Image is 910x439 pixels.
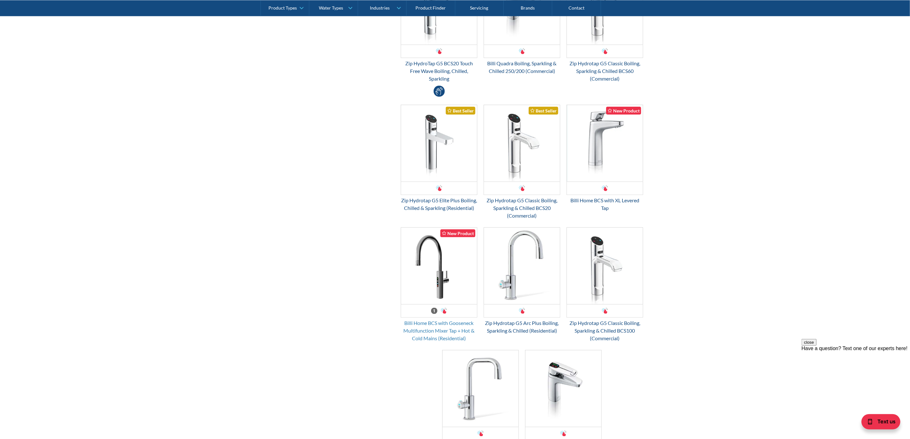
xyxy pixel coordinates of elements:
div: Industries [370,5,390,11]
a: Zip Hydrotap G5 Elite Plus Boiling, Chilled & Sparkling (Residential)Best SellerZip Hydrotap G5 E... [401,105,477,212]
iframe: podium webchat widget bubble [846,407,910,439]
div: Zip Hydrotap G5 Elite Plus Boiling, Chilled & Sparkling (Residential) [401,197,477,212]
a: Billi Home BCS with XL Levered TapNew ProductBilli Home BCS with XL Levered Tap [567,105,643,212]
div: Product Types [268,5,297,11]
div: Zip Hydrotap G5 Classic Boiling, Sparkling & Chilled BCS20 (Commercial) [484,197,560,219]
img: Billi Quadra Boiling, Sparkling & Chilled 180/200 (Commercial) [525,350,601,427]
a: Zip Hydrotap G5 Classic Boiling, Sparkling & Chilled BCS20 (Commercial)Best SellerZip Hydrotap G5... [484,105,560,219]
iframe: podium webchat widget prompt [802,339,910,415]
div: New Product [440,229,475,237]
div: Best Seller [529,107,558,115]
div: Zip Hydrotap G5 Arc Plus Boiling, Sparkling & Chilled (Residential) [484,319,560,335]
div: Zip Hydrotap G5 Classic Boiling, Sparkling & Chilled BCS100 (Commercial) [567,319,643,342]
a: Zip Hydrotap G5 Classic Boiling, Sparkling & Chilled BCS100 (Commercial)Zip Hydrotap G5 Classic B... [567,227,643,342]
div: New Product [606,107,641,115]
div: Billi Home BCS with Gooseneck Multifunction Mixer Tap + Hot & Cold Mains (Residential) [401,319,477,342]
img: Billi Home BCS with Gooseneck Multifunction Mixer Tap + Hot & Cold Mains (Residential) [401,228,477,304]
img: Billi Home BCS with XL Levered Tap [567,105,643,182]
img: Zip Hydrotap G5 Classic Boiling, Sparkling & Chilled BCS100 (Commercial) [567,228,643,304]
div: Water Types [319,5,343,11]
img: Zip Hydrotap G5 Arc Plus Boiling, Sparkling & Chilled (Residential) [484,228,560,304]
img: Zip Hydrotap G5 Classic Boiling, Sparkling & Chilled BCS20 (Commercial) [484,105,560,182]
img: Zip Hydrotap G5 Elite Plus Boiling, Chilled & Sparkling (Residential) [401,105,477,182]
div: Billi Home BCS with XL Levered Tap [567,197,643,212]
div: Zip HydroTap G5 BCS20 Touch Free Wave Boiling, Chilled, Sparkling [401,60,477,83]
a: Billi Home BCS with Gooseneck Multifunction Mixer Tap + Hot & Cold Mains (Residential) New Produc... [401,227,477,342]
div: Best Seller [446,107,475,115]
a: Zip Hydrotap G5 Arc Plus Boiling, Sparkling & Chilled (Residential)Zip Hydrotap G5 Arc Plus Boili... [484,227,560,335]
img: Zip Hydrotap G5 Cube Plus Boiling, Chilled & Sparkling (Residential) [443,350,518,427]
div: Billi Quadra Boiling, Sparkling & Chilled 250/200 (Commercial) [484,60,560,75]
div: Zip Hydrotap G5 Classic Boiling, Sparkling & Chilled BCS60 (Commercial) [567,60,643,83]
